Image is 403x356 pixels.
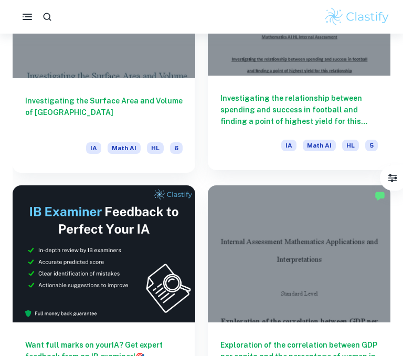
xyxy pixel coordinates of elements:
span: 6 [170,142,183,154]
span: Math AI [303,140,336,151]
img: Clastify logo [324,6,390,27]
h6: Investigating the Surface Area and Volume of [GEOGRAPHIC_DATA] [25,95,183,130]
img: Marked [375,191,385,201]
span: IA [86,142,101,154]
img: Thumbnail [13,185,195,322]
button: Filter [382,167,403,189]
span: IA [281,140,296,151]
span: HL [147,142,164,154]
span: 5 [365,140,378,151]
span: HL [342,140,359,151]
span: Math AI [108,142,141,154]
h6: Investigating the relationship between spending and success in football and finding a point of hi... [220,92,378,127]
